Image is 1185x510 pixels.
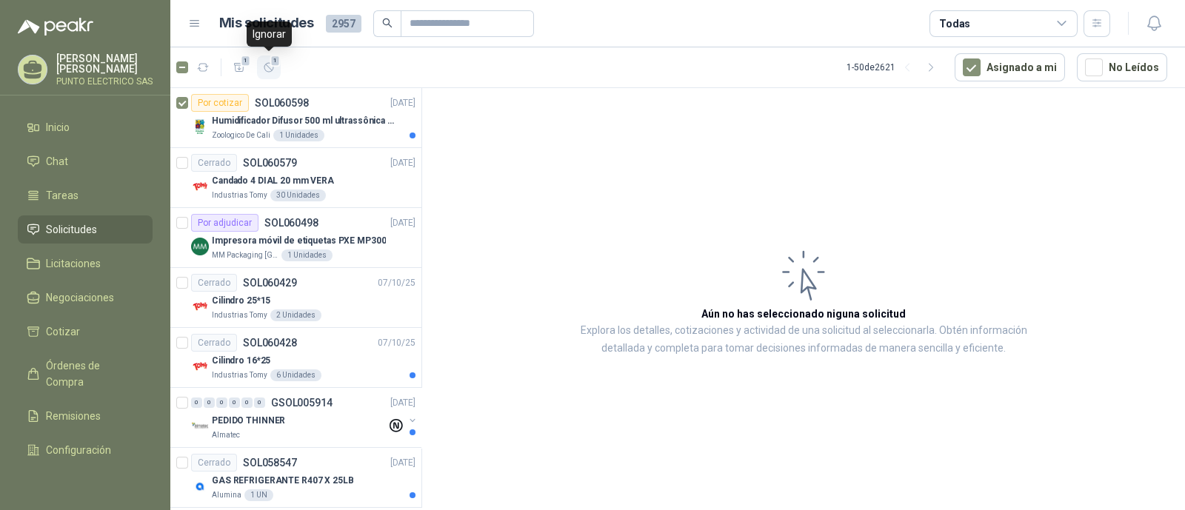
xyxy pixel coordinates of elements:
[264,218,318,228] p: SOL060498
[204,397,215,408] div: 0
[939,16,970,32] div: Todas
[18,113,153,141] a: Inicio
[191,274,237,292] div: Cerrado
[243,278,297,288] p: SOL060429
[247,21,292,47] div: Ignorar
[46,153,68,170] span: Chat
[955,53,1065,81] button: Asignado a mi
[378,336,415,350] p: 07/10/25
[390,96,415,110] p: [DATE]
[170,268,421,328] a: CerradoSOL06042907/10/25 Company LogoCilindro 25*15Industrias Tomy2 Unidades
[46,255,101,272] span: Licitaciones
[378,276,415,290] p: 07/10/25
[243,338,297,348] p: SOL060428
[18,352,153,396] a: Órdenes de Compra
[56,77,153,86] p: PUNTO ELECTRICO SAS
[191,417,209,435] img: Company Logo
[212,369,267,381] p: Industrias Tomy
[212,474,354,488] p: GAS REFRIGERANTE R407 X 25LB
[390,156,415,170] p: [DATE]
[46,323,80,340] span: Cotizar
[46,221,97,238] span: Solicitudes
[390,216,415,230] p: [DATE]
[191,358,209,375] img: Company Logo
[212,309,267,321] p: Industrias Tomy
[212,249,278,261] p: MM Packaging [GEOGRAPHIC_DATA]
[191,397,202,408] div: 0
[243,158,297,168] p: SOL060579
[212,234,386,248] p: Impresora móvil de etiquetas PXE MP300
[212,414,285,428] p: PEDIDO THINNER
[46,358,138,390] span: Órdenes de Compra
[191,334,237,352] div: Cerrado
[170,448,421,508] a: CerradoSOL058547[DATE] Company LogoGAS REFRIGERANTE R407 X 25LBAlumina1 UN
[18,215,153,244] a: Solicitudes
[56,53,153,74] p: [PERSON_NAME] [PERSON_NAME]
[18,470,153,498] a: Manuales y ayuda
[382,18,393,28] span: search
[326,15,361,33] span: 2957
[18,181,153,209] a: Tareas
[212,294,270,308] p: Cilindro 25*15
[271,397,333,408] p: GSOL005914
[229,397,240,408] div: 0
[170,148,421,208] a: CerradoSOL060579[DATE] Company LogoCandado 4 DIAL 20 mm VERAIndustrias Tomy30 Unidades
[170,328,421,388] a: CerradoSOL06042807/10/25 Company LogoCilindro 16*25Industrias Tomy6 Unidades
[257,56,281,79] button: 1
[216,397,227,408] div: 0
[46,408,101,424] span: Remisiones
[212,354,270,368] p: Cilindro 16*25
[191,454,237,472] div: Cerrado
[243,457,297,468] p: SOL058547
[254,397,265,408] div: 0
[701,306,906,322] h3: Aún no has seleccionado niguna solicitud
[18,18,93,36] img: Logo peakr
[191,238,209,255] img: Company Logo
[18,402,153,430] a: Remisiones
[18,147,153,175] a: Chat
[46,289,114,306] span: Negociaciones
[212,429,240,441] p: Almatec
[219,13,314,34] h1: Mis solicitudes
[390,456,415,470] p: [DATE]
[46,442,111,458] span: Configuración
[212,130,270,141] p: Zoologico De Cali
[191,298,209,315] img: Company Logo
[847,56,943,79] div: 1 - 50 de 2621
[18,283,153,312] a: Negociaciones
[255,98,309,108] p: SOL060598
[191,94,249,112] div: Por cotizar
[170,88,421,148] a: Por cotizarSOL060598[DATE] Company LogoHumidificador Difusor 500 ml ultrassônica Residencial Ultr...
[18,436,153,464] a: Configuración
[241,55,251,67] span: 1
[244,489,273,501] div: 1 UN
[390,396,415,410] p: [DATE]
[241,397,253,408] div: 0
[570,322,1037,358] p: Explora los detalles, cotizaciones y actividad de una solicitud al seleccionarla. Obtén informaci...
[170,208,421,268] a: Por adjudicarSOL060498[DATE] Company LogoImpresora móvil de etiquetas PXE MP300MM Packaging [GEOG...
[191,118,209,135] img: Company Logo
[270,309,321,321] div: 2 Unidades
[191,178,209,195] img: Company Logo
[273,130,324,141] div: 1 Unidades
[191,477,209,495] img: Company Logo
[270,55,281,67] span: 1
[281,249,333,261] div: 1 Unidades
[1077,53,1167,81] button: No Leídos
[212,489,241,501] p: Alumina
[212,189,267,201] p: Industrias Tomy
[191,214,258,232] div: Por adjudicar
[212,114,396,128] p: Humidificador Difusor 500 ml ultrassônica Residencial Ultrassônico 500ml con voltaje de blanco
[18,318,153,346] a: Cotizar
[46,187,79,204] span: Tareas
[227,56,251,79] button: 1
[212,174,334,188] p: Candado 4 DIAL 20 mm VERA
[46,119,70,135] span: Inicio
[270,369,321,381] div: 6 Unidades
[18,249,153,278] a: Licitaciones
[191,394,418,441] a: 0 0 0 0 0 0 GSOL005914[DATE] Company LogoPEDIDO THINNERAlmatec
[191,154,237,172] div: Cerrado
[270,189,326,201] div: 30 Unidades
